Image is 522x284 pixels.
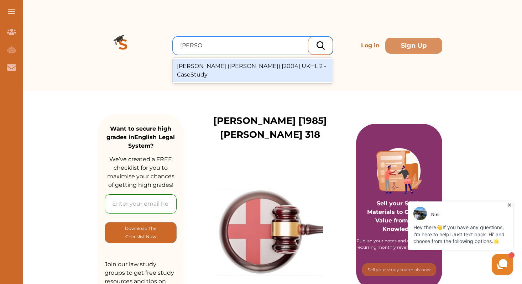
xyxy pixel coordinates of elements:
input: Enter your email here [105,194,177,214]
button: [object Object] [105,222,177,243]
span: We’ve created a FREE checklist for you to maximise your chances of getting high grades! [107,156,174,188]
button: Sign Up [385,38,442,54]
p: Log in [358,38,382,53]
div: [PERSON_NAME] ([PERSON_NAME]) [2004] UKHL 2 - CaseStudy [173,59,333,82]
img: English-Legal-System-feature-300x245.jpg [216,189,323,276]
img: Purple card image [376,148,422,194]
strong: Want to secure high grades in English Legal System ? [106,125,175,149]
img: Logo [98,20,149,71]
p: Sell your Study Materials to Generate Value from your Knowledge [363,179,435,233]
p: [PERSON_NAME] [1985] [PERSON_NAME] 318 [184,114,356,142]
img: search_icon [317,41,325,50]
iframe: HelpCrunch [351,200,515,277]
p: Download The Checklist Now [119,224,162,241]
